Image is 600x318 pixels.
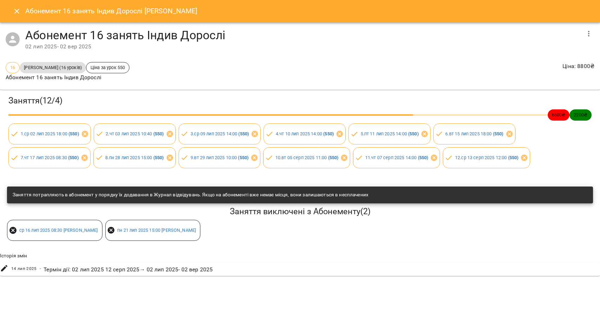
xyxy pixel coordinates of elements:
[7,206,593,217] h5: Заняття виключені з Абонементу ( 2 )
[20,64,86,71] span: [PERSON_NAME] (16 уроків)
[6,64,19,71] span: 16
[276,131,334,136] a: 4.чт 10 лип 2025 14:00 (550)
[8,147,91,168] div: 7.чт 17 лип 2025 08:30 (550)
[86,64,129,71] span: Ціна за урок 550
[548,111,570,118] span: 6600 ₴
[25,28,580,42] h4: Абонемент 16 занять Індив Дорослі
[106,131,164,136] a: 2.чт 03 лип 2025 10:40 (550)
[40,265,41,272] span: -
[264,123,346,144] div: 4.чт 10 лип 2025 14:00 (550)
[21,155,79,160] a: 7.чт 17 лип 2025 08:30 (550)
[6,73,129,82] p: Абонемент 16 занять Індив Дорослі
[11,265,37,272] span: 14 лип 2025
[117,228,196,233] a: пн 21 лип 2025 15:00 [PERSON_NAME]
[348,123,431,144] div: 5.пт 11 лип 2025 14:00 (550)
[19,228,98,233] a: ср 16 лип 2025 08:30 [PERSON_NAME]
[8,3,25,20] button: Close
[569,111,592,118] span: 2200 ₴
[365,155,428,160] a: 11.чт 07 серп 2025 14:00 (550)
[493,131,504,136] b: ( 550 )
[361,131,419,136] a: 5.пт 11 лип 2025 14:00 (550)
[21,131,79,136] a: 1.ср 02 лип 2025 18:00 (550)
[353,147,440,168] div: 11.чт 07 серп 2025 14:00 (550)
[445,131,503,136] a: 6.вт 15 лип 2025 18:00 (550)
[408,131,419,136] b: ( 550 )
[263,147,350,168] div: 10.вт 05 серп 2025 11:00 (550)
[328,155,339,160] b: ( 550 )
[323,131,334,136] b: ( 550 )
[153,131,164,136] b: ( 550 )
[455,155,518,160] a: 12.ср 13 серп 2025 12:00 (550)
[179,123,261,144] div: 3.ср 09 лип 2025 14:00 (550)
[191,155,248,160] a: 9.вт 29 лип 2025 10:00 (550)
[191,131,249,136] a: 3.ср 09 лип 2025 14:00 (550)
[25,42,580,51] div: 02 лип 2025 - 02 вер 2025
[93,147,176,168] div: 8.пн 28 лип 2025 15:00 (550)
[562,62,594,70] p: Ціна : 8800 ₴
[433,123,515,144] div: 6.вт 15 лип 2025 18:00 (550)
[13,189,368,201] div: Заняття потрапляють в абонемент у порядку їх додавання в Журнал відвідувань. Якщо на абонементі в...
[68,131,79,136] b: ( 550 )
[508,155,519,160] b: ( 550 )
[418,155,428,160] b: ( 550 )
[443,147,530,168] div: 12.ср 13 серп 2025 12:00 (550)
[8,123,91,144] div: 1.ср 02 лип 2025 18:00 (550)
[8,95,592,106] h3: Заняття ( 12 / 4 )
[153,155,164,160] b: ( 550 )
[238,131,249,136] b: ( 550 )
[179,147,261,168] div: 9.вт 29 лип 2025 10:00 (550)
[25,6,198,16] h6: Абонемент 16 занять Індив Дорослі [PERSON_NAME]
[94,123,176,144] div: 2.чт 03 лип 2025 10:40 (550)
[68,155,79,160] b: ( 550 )
[238,155,248,160] b: ( 550 )
[105,155,164,160] a: 8.пн 28 лип 2025 15:00 (550)
[275,155,338,160] a: 10.вт 05 серп 2025 11:00 (550)
[42,264,214,275] div: Термін дії : 02 лип 2025 12 серп 2025 → 02 лип 2025 - 02 вер 2025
